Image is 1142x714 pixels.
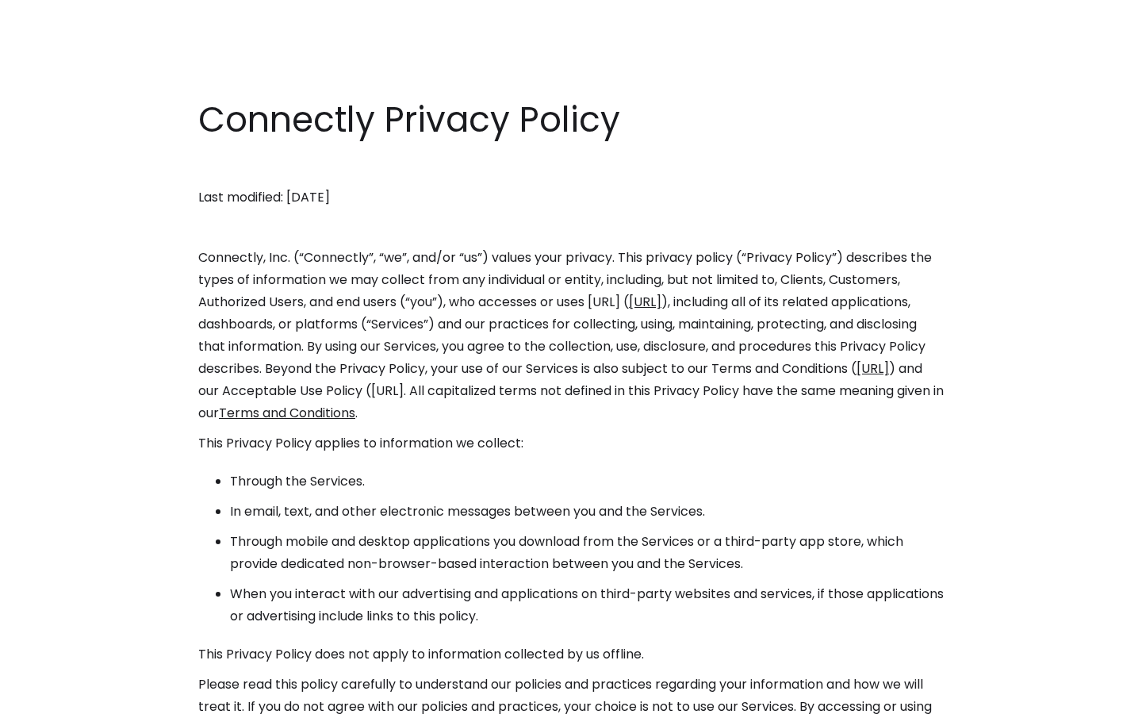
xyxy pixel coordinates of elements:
[198,643,944,666] p: This Privacy Policy does not apply to information collected by us offline.
[198,156,944,178] p: ‍
[198,186,944,209] p: Last modified: [DATE]
[32,686,95,708] ul: Language list
[198,432,944,455] p: This Privacy Policy applies to information we collect:
[198,247,944,424] p: Connectly, Inc. (“Connectly”, “we”, and/or “us”) values your privacy. This privacy policy (“Priva...
[629,293,661,311] a: [URL]
[230,470,944,493] li: Through the Services.
[230,501,944,523] li: In email, text, and other electronic messages between you and the Services.
[16,685,95,708] aside: Language selected: English
[198,95,944,144] h1: Connectly Privacy Policy
[856,359,889,378] a: [URL]
[230,583,944,628] li: When you interact with our advertising and applications on third-party websites and services, if ...
[219,404,355,422] a: Terms and Conditions
[198,217,944,239] p: ‍
[230,531,944,575] li: Through mobile and desktop applications you download from the Services or a third-party app store...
